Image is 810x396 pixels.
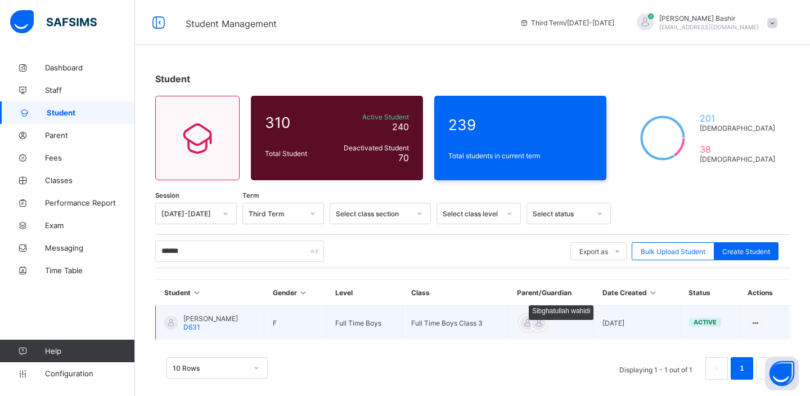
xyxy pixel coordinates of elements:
[299,288,308,297] i: Sort in Ascending Order
[264,306,327,340] td: F
[705,357,728,380] button: prev page
[765,357,799,390] button: Open asap
[45,221,135,230] span: Exam
[700,113,776,124] span: 201
[680,280,739,306] th: Status
[533,210,590,218] div: Select status
[448,152,592,160] span: Total students in current term
[398,152,409,163] span: 70
[155,73,190,84] span: Student
[756,357,778,380] li: 下一页
[722,247,770,256] span: Create Student
[45,153,135,162] span: Fees
[45,346,134,355] span: Help
[161,210,216,218] div: [DATE]-[DATE]
[659,14,759,23] span: [PERSON_NAME] Bashir
[183,323,200,331] span: D631
[756,357,778,380] button: next page
[334,144,409,152] span: Deactivated Student
[155,192,179,199] span: Session
[659,24,759,30] span: [EMAIL_ADDRESS][DOMAIN_NAME]
[249,210,303,218] div: Third Term
[739,280,790,306] th: Actions
[327,306,403,340] td: Full Time Boys
[45,86,135,95] span: Staff
[520,19,614,27] span: session/term information
[183,314,238,323] span: [PERSON_NAME]
[700,155,776,163] span: [DEMOGRAPHIC_DATA]
[156,280,264,306] th: Student
[736,361,747,376] a: 1
[45,131,135,140] span: Parent
[731,357,753,380] li: 1
[45,198,135,207] span: Performance Report
[192,288,202,297] i: Sort in Ascending Order
[45,369,134,378] span: Configuration
[448,116,592,134] span: 239
[508,280,594,306] th: Parent/Guardian
[45,176,135,185] span: Classes
[594,306,681,340] td: [DATE]
[47,108,135,117] span: Student
[403,306,509,340] td: Full Time Boys Class 3
[649,288,658,297] i: Sort in Ascending Order
[700,124,776,132] span: [DEMOGRAPHIC_DATA]
[265,114,328,131] span: 310
[242,192,259,199] span: Term
[45,266,135,275] span: Time Table
[45,243,135,252] span: Messaging
[694,318,717,326] span: active
[641,247,705,256] span: Bulk Upload Student
[264,280,327,306] th: Gender
[700,144,776,155] span: 38
[173,364,247,372] div: 10 Rows
[45,63,135,72] span: Dashboard
[336,210,410,218] div: Select class section
[186,18,277,29] span: Student Management
[594,280,681,306] th: Date Created
[403,280,509,306] th: Class
[625,14,783,32] div: HamidBashir
[705,357,728,380] li: 上一页
[10,10,97,34] img: safsims
[392,121,409,132] span: 240
[611,357,701,380] li: Displaying 1 - 1 out of 1
[443,210,500,218] div: Select class level
[262,146,331,161] div: Total Student
[327,280,403,306] th: Level
[579,247,608,256] span: Export as
[334,113,409,121] span: Active Student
